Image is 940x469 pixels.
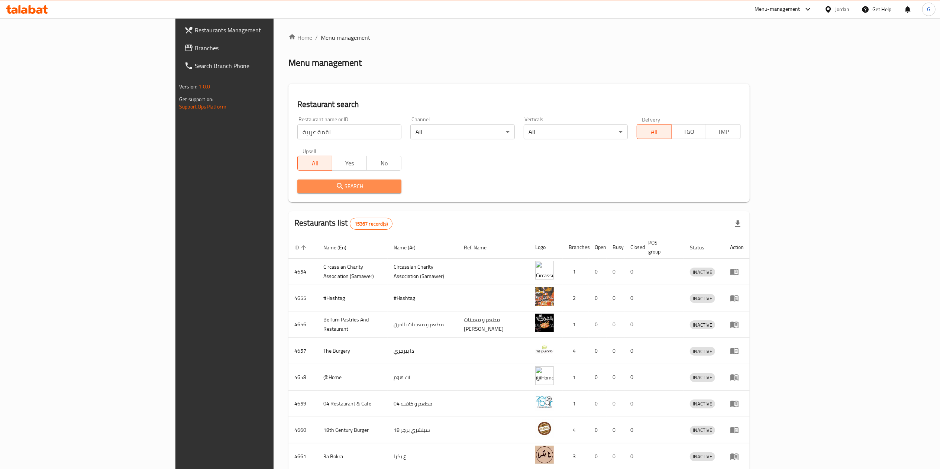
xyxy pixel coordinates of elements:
[535,366,554,385] img: @Home
[179,82,197,91] span: Version:
[394,243,425,252] span: Name (Ar)
[690,268,715,276] span: INACTIVE
[535,393,554,411] img: 04 Restaurant & Cafe
[178,57,332,75] a: Search Branch Phone
[607,338,624,364] td: 0
[297,179,401,193] button: Search
[317,338,388,364] td: The Burgery
[755,5,800,14] div: Menu-management
[464,243,496,252] span: Ref. Name
[730,346,744,355] div: Menu
[690,347,715,356] div: INACTIVE
[690,400,715,408] span: INACTIVE
[589,285,607,311] td: 0
[690,243,714,252] span: Status
[730,373,744,382] div: Menu
[301,158,329,169] span: All
[690,452,715,461] span: INACTIVE
[642,117,660,122] label: Delivery
[335,158,364,169] span: Yes
[317,364,388,391] td: @Home
[607,236,624,259] th: Busy
[730,452,744,461] div: Menu
[195,26,326,35] span: Restaurants Management
[535,261,554,279] img: ​Circassian ​Charity ​Association​ (Samawer)
[332,156,367,171] button: Yes
[671,124,706,139] button: TGO
[690,426,715,434] span: INACTIVE
[370,158,398,169] span: No
[535,287,554,306] img: #Hashtag
[198,82,210,91] span: 1.0.0
[624,338,642,364] td: 0
[607,285,624,311] td: 0
[563,236,589,259] th: Branches
[589,417,607,443] td: 0
[675,126,703,137] span: TGO
[388,338,458,364] td: ذا بيرجري
[317,391,388,417] td: 04 Restaurant & Cafe
[589,311,607,338] td: 0
[317,259,388,285] td: ​Circassian ​Charity ​Association​ (Samawer)
[624,417,642,443] td: 0
[366,156,401,171] button: No
[388,259,458,285] td: ​Circassian ​Charity ​Association​ (Samawer)
[640,126,669,137] span: All
[524,124,628,139] div: All
[303,182,395,191] span: Search
[563,259,589,285] td: 1
[637,124,672,139] button: All
[297,156,332,171] button: All
[563,391,589,417] td: 1
[535,340,554,359] img: The Burgery
[730,399,744,408] div: Menu
[690,321,715,329] span: INACTIVE
[529,236,563,259] th: Logo
[321,33,370,42] span: Menu management
[624,259,642,285] td: 0
[388,311,458,338] td: مطعم و معجنات بالفرن
[317,285,388,311] td: #Hashtag
[690,373,715,382] div: INACTIVE
[607,364,624,391] td: 0
[607,311,624,338] td: 0
[589,364,607,391] td: 0
[317,311,388,338] td: Belfurn Pastries And Restaurant
[388,417,458,443] td: 18 سينشري برجر
[730,320,744,329] div: Menu
[178,21,332,39] a: Restaurants Management
[323,243,356,252] span: Name (En)
[535,314,554,332] img: Belfurn Pastries And Restaurant
[388,391,458,417] td: مطعم و كافيه 04
[589,259,607,285] td: 0
[706,124,741,139] button: TMP
[563,311,589,338] td: 1
[563,417,589,443] td: 4
[294,217,393,230] h2: Restaurants list
[535,446,554,464] img: 3a Bokra
[690,320,715,329] div: INACTIVE
[607,259,624,285] td: 0
[388,364,458,391] td: آت هوم
[195,61,326,70] span: Search Branch Phone
[607,417,624,443] td: 0
[410,124,514,139] div: All
[288,33,750,42] nav: breadcrumb
[350,218,393,230] div: Total records count
[730,267,744,276] div: Menu
[317,417,388,443] td: 18th Century Burger
[927,5,930,13] span: G
[690,294,715,303] span: INACTIVE
[730,426,744,434] div: Menu
[624,391,642,417] td: 0
[589,236,607,259] th: Open
[350,220,392,227] span: 15367 record(s)
[458,311,529,338] td: مطعم و معجنات [PERSON_NAME]
[589,338,607,364] td: 0
[730,294,744,303] div: Menu
[297,99,741,110] h2: Restaurant search
[535,419,554,438] img: 18th Century Burger
[729,215,747,233] div: Export file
